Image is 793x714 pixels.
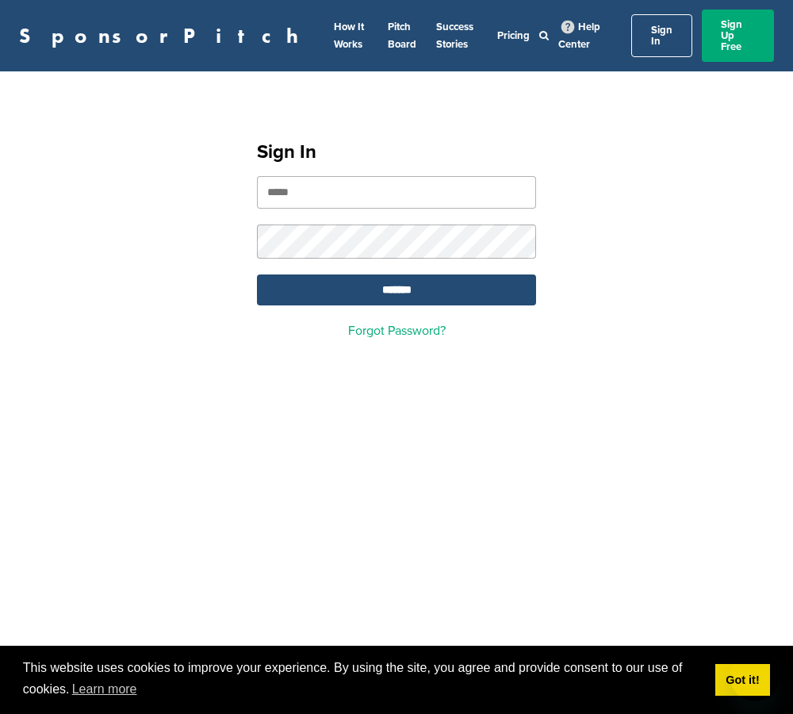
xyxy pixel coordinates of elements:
[19,25,308,46] a: SponsorPitch
[23,658,703,701] span: This website uses cookies to improve your experience. By using the site, you agree and provide co...
[497,29,530,42] a: Pricing
[730,651,780,701] iframe: Button to launch messaging window
[436,21,473,51] a: Success Stories
[70,678,140,701] a: learn more about cookies
[334,21,364,51] a: How It Works
[702,10,774,62] a: Sign Up Free
[558,17,600,54] a: Help Center
[388,21,416,51] a: Pitch Board
[715,664,770,696] a: dismiss cookie message
[257,138,536,167] h1: Sign In
[631,14,692,57] a: Sign In
[348,323,446,339] a: Forgot Password?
